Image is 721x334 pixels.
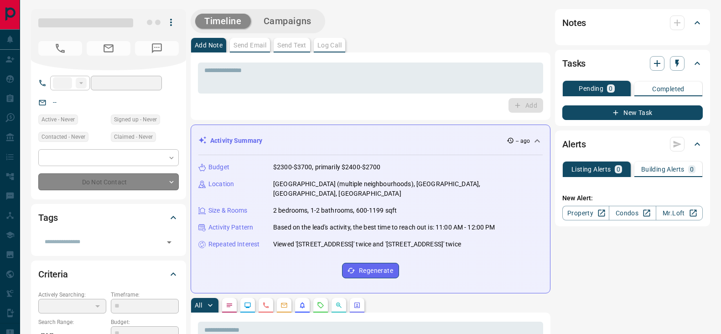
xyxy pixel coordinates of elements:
[273,162,380,172] p: $2300-$3700, primarily $2400-$2700
[516,137,530,145] p: -- ago
[562,137,586,151] h2: Alerts
[562,12,703,34] div: Notes
[652,86,685,92] p: Completed
[195,14,251,29] button: Timeline
[198,132,543,149] div: Activity Summary-- ago
[353,302,361,309] svg: Agent Actions
[562,16,586,30] h2: Notes
[273,223,495,232] p: Based on the lead's activity, the best time to reach out is: 11:00 AM - 12:00 PM
[208,206,248,215] p: Size & Rooms
[87,41,130,56] span: No Email
[208,162,229,172] p: Budget
[195,42,223,48] p: Add Note
[562,206,609,220] a: Property
[114,132,153,141] span: Claimed - Never
[41,115,75,124] span: Active - Never
[262,302,270,309] svg: Calls
[38,210,57,225] h2: Tags
[41,132,85,141] span: Contacted - Never
[208,223,253,232] p: Activity Pattern
[562,105,703,120] button: New Task
[38,291,106,299] p: Actively Searching:
[244,302,251,309] svg: Lead Browsing Activity
[299,302,306,309] svg: Listing Alerts
[208,240,259,249] p: Repeated Interest
[609,85,612,92] p: 0
[195,302,202,308] p: All
[571,166,611,172] p: Listing Alerts
[562,52,703,74] div: Tasks
[562,133,703,155] div: Alerts
[163,236,176,249] button: Open
[53,99,57,106] a: --
[38,173,179,190] div: Do Not Contact
[111,318,179,326] p: Budget:
[38,41,82,56] span: No Number
[226,302,233,309] svg: Notes
[273,206,397,215] p: 2 bedrooms, 1-2 bathrooms, 600-1199 sqft
[562,193,703,203] p: New Alert:
[609,206,656,220] a: Condos
[335,302,342,309] svg: Opportunities
[254,14,321,29] button: Campaigns
[114,115,157,124] span: Signed up - Never
[690,166,694,172] p: 0
[562,56,586,71] h2: Tasks
[111,291,179,299] p: Timeframe:
[317,302,324,309] svg: Requests
[38,267,68,282] h2: Criteria
[135,41,179,56] span: No Number
[38,318,106,326] p: Search Range:
[641,166,685,172] p: Building Alerts
[656,206,703,220] a: Mr.Loft
[38,207,179,229] div: Tags
[617,166,620,172] p: 0
[579,85,603,92] p: Pending
[273,240,461,249] p: Viewed '[STREET_ADDRESS]' twice and '[STREET_ADDRESS]' twice
[208,179,234,189] p: Location
[38,263,179,285] div: Criteria
[273,179,543,198] p: [GEOGRAPHIC_DATA] (multiple neighbourhoods), [GEOGRAPHIC_DATA], [GEOGRAPHIC_DATA], [GEOGRAPHIC_DATA]
[210,136,262,146] p: Activity Summary
[280,302,288,309] svg: Emails
[342,263,399,278] button: Regenerate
